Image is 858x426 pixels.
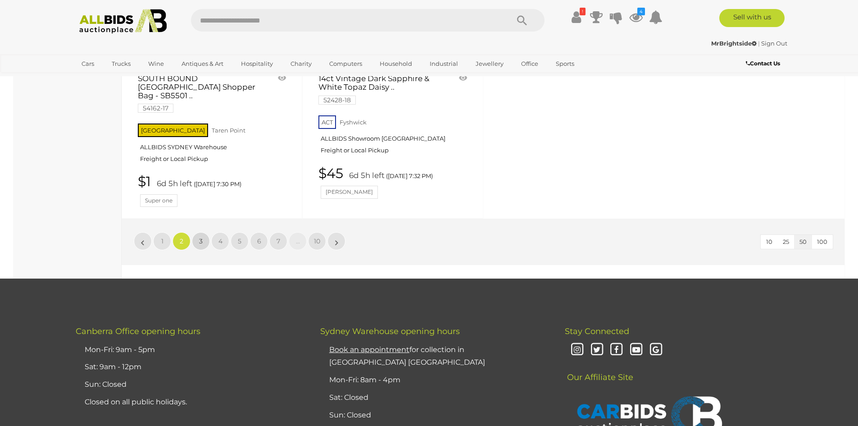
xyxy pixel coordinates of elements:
[766,238,772,245] span: 10
[719,9,785,27] a: Sell with us
[470,56,509,71] a: Jewellery
[711,40,757,47] strong: MrBrightside
[608,342,624,358] i: Facebook
[746,60,780,67] b: Contact Us
[499,9,545,32] button: Search
[308,232,326,250] a: 10
[758,40,760,47] span: |
[106,56,136,71] a: Trucks
[76,326,200,336] span: Canberra Office opening hours
[82,394,298,411] li: Closed on all public holidays.
[329,345,485,367] a: Book an appointmentfor collection in [GEOGRAPHIC_DATA] [GEOGRAPHIC_DATA]
[515,56,544,71] a: Office
[76,56,100,71] a: Cars
[580,8,586,15] i: !
[161,237,163,245] span: 1
[82,376,298,394] li: Sun: Closed
[231,232,249,250] a: 5
[327,232,345,250] a: »
[289,232,307,250] a: …
[648,342,664,358] i: Google
[82,341,298,359] li: Mon-Fri: 9am - 5pm
[76,71,151,86] a: [GEOGRAPHIC_DATA]
[318,74,444,103] a: 14ct Vintage Dark Sapphire & White Topaz Daisy .. 52428-18
[565,326,629,336] span: Stay Connected
[192,232,210,250] a: 3
[589,342,605,358] i: Twitter
[327,407,542,424] li: Sun: Closed
[817,238,827,245] span: 100
[199,237,203,245] span: 3
[424,56,464,71] a: Industrial
[746,59,782,69] a: Contact Us
[176,56,229,71] a: Antiques & Art
[138,74,263,112] a: SOUTH BOUND [GEOGRAPHIC_DATA] Shopper Bag - SB5501 .. 54162-17
[628,342,644,358] i: Youtube
[211,232,229,250] a: 4
[711,40,758,47] a: MrBrightside
[134,232,152,250] a: «
[173,232,191,250] a: 2
[799,238,807,245] span: 50
[250,232,268,250] a: 6
[783,238,789,245] span: 25
[794,235,812,249] button: 50
[374,56,418,71] a: Household
[323,56,368,71] a: Computers
[235,56,279,71] a: Hospitality
[180,237,183,245] span: 2
[320,326,460,336] span: Sydney Warehouse opening hours
[570,9,583,25] a: !
[550,56,580,71] a: Sports
[318,113,469,161] a: ACT Fyshwick ALLBIDS Showroom [GEOGRAPHIC_DATA] Freight or Local Pickup
[327,371,542,389] li: Mon-Fri: 8am - 4pm
[277,237,280,245] span: 7
[314,237,320,245] span: 10
[318,166,469,199] a: $45 6d 5h left ([DATE] 7:32 PM) [PERSON_NAME]
[327,389,542,407] li: Sat: Closed
[285,56,318,71] a: Charity
[761,235,778,249] button: 10
[142,56,170,71] a: Wine
[257,237,261,245] span: 6
[153,232,171,250] a: 1
[329,345,409,354] u: Book an appointment
[812,235,833,249] button: 100
[629,9,643,25] a: 4
[269,232,287,250] a: 7
[218,237,222,245] span: 4
[82,358,298,376] li: Sat: 9am - 12pm
[777,235,794,249] button: 25
[138,174,288,207] a: $1 6d 5h left ([DATE] 7:30 PM) Super one
[138,121,288,169] a: [GEOGRAPHIC_DATA] Taren Point ALLBIDS SYDNEY Warehouse Freight or Local Pickup
[569,342,585,358] i: Instagram
[565,359,633,382] span: Our Affiliate Site
[74,9,172,34] img: Allbids.com.au
[238,237,241,245] span: 5
[637,8,645,15] i: 4
[761,40,787,47] a: Sign Out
